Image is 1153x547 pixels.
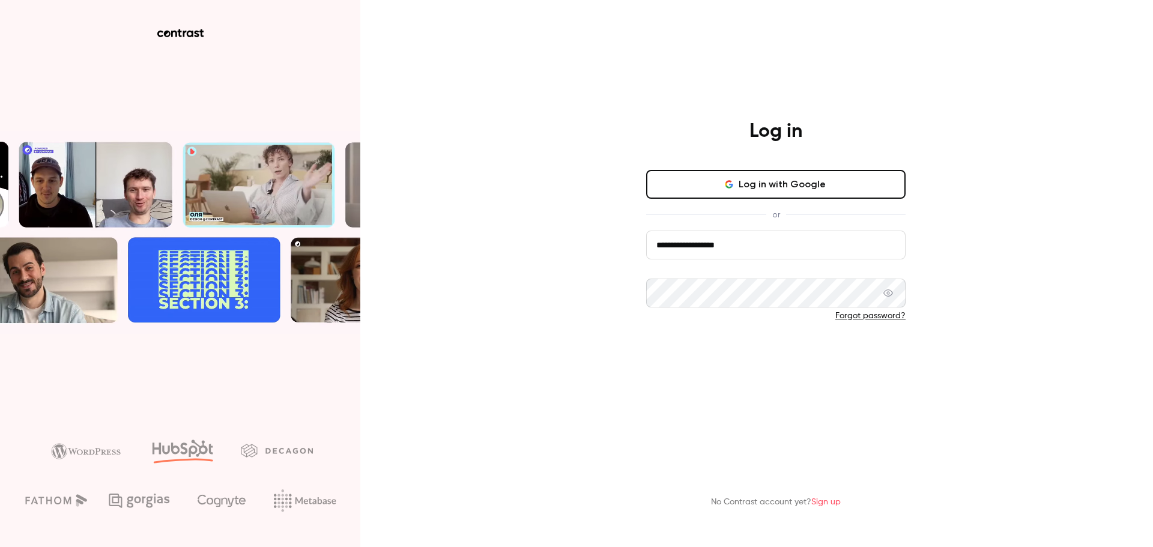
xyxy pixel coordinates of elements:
[811,498,841,506] a: Sign up
[711,496,841,509] p: No Contrast account yet?
[749,119,802,144] h4: Log in
[241,444,313,457] img: decagon
[646,170,906,199] button: Log in with Google
[766,208,786,221] span: or
[835,312,906,320] a: Forgot password?
[646,341,906,370] button: Log in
